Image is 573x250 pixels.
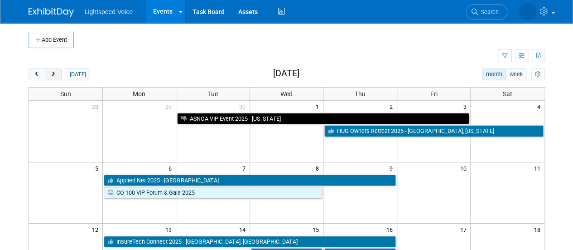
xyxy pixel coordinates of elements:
[29,32,74,48] button: Add Event
[459,224,470,235] span: 17
[389,101,397,112] span: 2
[536,101,544,112] span: 4
[430,90,438,98] span: Fri
[60,90,71,98] span: Sun
[29,8,74,17] img: ExhibitDay
[66,69,90,80] button: [DATE]
[273,69,299,78] h2: [DATE]
[355,90,366,98] span: Thu
[104,187,323,199] a: CO 100 VIP Forum & Gala 2025
[519,3,536,20] img: Alexis Snowbarger
[94,162,102,174] span: 5
[315,162,323,174] span: 8
[312,224,323,235] span: 15
[503,90,512,98] span: Sat
[506,69,526,80] button: week
[164,101,176,112] span: 29
[478,9,499,15] span: Search
[45,69,62,80] button: next
[466,4,507,20] a: Search
[104,175,396,186] a: Applied Net 2025 - [GEOGRAPHIC_DATA]
[91,101,102,112] span: 28
[104,236,396,248] a: InsureTech Connect 2025 - [GEOGRAPHIC_DATA], [GEOGRAPHIC_DATA]
[208,90,218,98] span: Tue
[389,162,397,174] span: 9
[164,224,176,235] span: 13
[459,162,470,174] span: 10
[535,72,541,78] i: Personalize Calendar
[133,90,145,98] span: Mon
[533,224,544,235] span: 18
[238,101,250,112] span: 30
[324,125,543,137] a: HUG Owners Retreat 2025 - [GEOGRAPHIC_DATA], [US_STATE]
[85,8,133,15] span: Lightspeed Voice
[177,113,469,125] a: ASNOA VIP Event 2025 - [US_STATE]
[241,162,250,174] span: 7
[168,162,176,174] span: 6
[462,101,470,112] span: 3
[91,224,102,235] span: 12
[531,69,544,80] button: myCustomButton
[385,224,397,235] span: 16
[533,162,544,174] span: 11
[482,69,506,80] button: month
[29,69,45,80] button: prev
[315,101,323,112] span: 1
[280,90,293,98] span: Wed
[238,224,250,235] span: 14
